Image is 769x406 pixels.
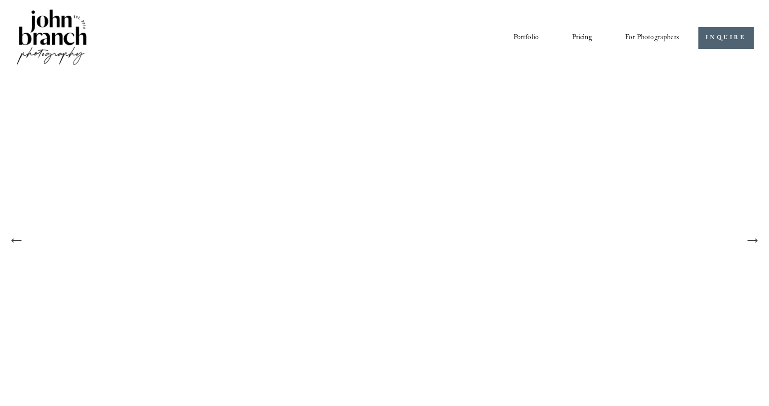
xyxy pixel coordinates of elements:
[15,8,88,68] img: John Branch IV Photography
[625,30,679,45] a: folder dropdown
[572,30,592,45] a: Pricing
[742,231,762,250] button: Next Slide
[7,231,27,250] button: Previous Slide
[698,27,754,49] a: INQUIRE
[514,30,539,45] a: Portfolio
[625,31,679,45] span: For Photographers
